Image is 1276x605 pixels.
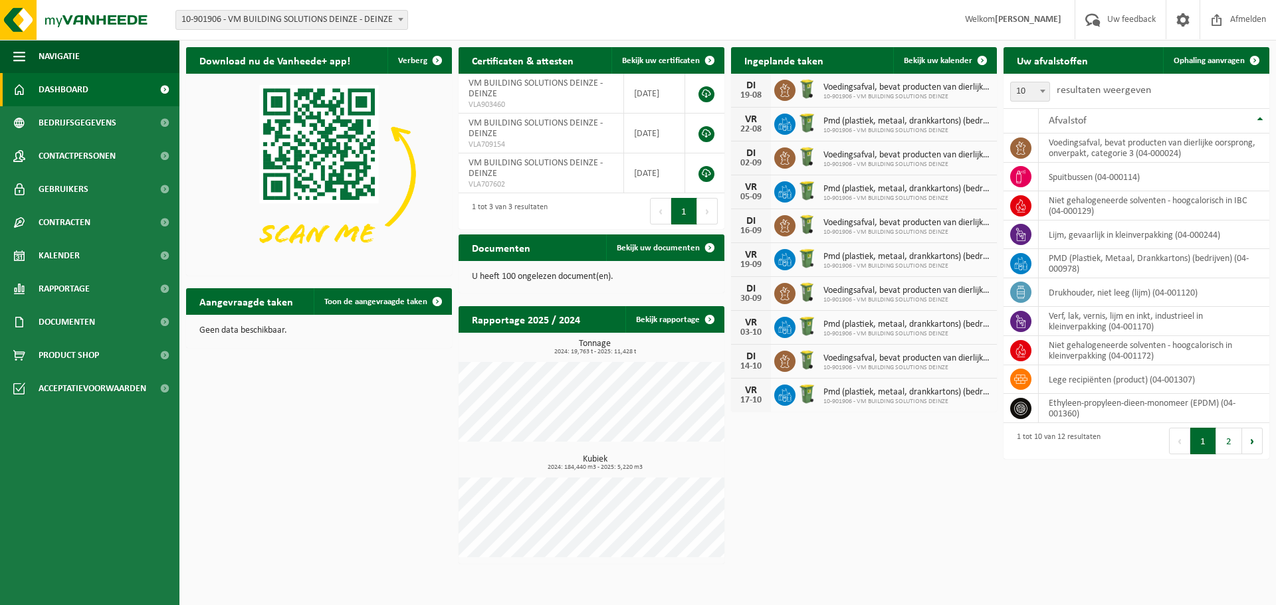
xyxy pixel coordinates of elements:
[796,349,818,371] img: WB-0140-HPE-GN-50
[465,349,724,355] span: 2024: 19,763 t - 2025: 11,428 t
[893,47,996,74] a: Bekijk uw kalender
[39,206,90,239] span: Contracten
[738,396,764,405] div: 17-10
[39,40,80,73] span: Navigatie
[387,47,451,74] button: Verberg
[738,226,764,236] div: 16-09
[823,387,990,398] span: Pmd (plastiek, metaal, drankkartons) (bedrijven)
[823,364,990,372] span: 10-901906 - VM BUILDING SOLUTIONS DEINZE
[398,56,427,65] span: Verberg
[39,272,90,305] span: Rapportage
[199,326,439,335] p: Geen data beschikbaar.
[738,328,764,337] div: 03-10
[823,184,990,195] span: Pmd (plastiek, metaal, drankkartons) (bedrijven)
[465,197,548,226] div: 1 tot 3 van 3 resultaten
[796,247,818,270] img: WB-0240-HPE-GN-50
[823,82,990,93] span: Voedingsafval, bevat producten van dierlijke oorsprong, onverpakt, categorie 3
[738,182,764,193] div: VR
[796,145,818,168] img: WB-0140-HPE-GN-50
[1039,336,1269,365] td: niet gehalogeneerde solventen - hoogcalorisch in kleinverpakking (04-001172)
[738,317,764,328] div: VR
[823,286,990,296] span: Voedingsafval, bevat producten van dierlijke oorsprong, onverpakt, categorie 3
[1010,426,1101,456] div: 1 tot 10 van 12 resultaten
[738,159,764,168] div: 02-09
[176,11,407,29] span: 10-901906 - VM BUILDING SOLUTIONS DEINZE - DEINZE
[39,173,88,206] span: Gebruikers
[823,93,990,101] span: 10-901906 - VM BUILDING SOLUTIONS DEINZE
[738,284,764,294] div: DI
[1039,191,1269,220] td: niet gehalogeneerde solventen - hoogcalorisch in IBC (04-000129)
[1039,278,1269,307] td: drukhouder, niet leeg (lijm) (04-001120)
[1004,47,1101,73] h2: Uw afvalstoffen
[1039,220,1269,249] td: lijm, gevaarlijk in kleinverpakking (04-000244)
[472,272,711,282] p: U heeft 100 ongelezen document(en).
[796,78,818,100] img: WB-0140-HPE-GN-50
[465,464,724,471] span: 2024: 184,440 m3 - 2025: 5,220 m3
[1216,428,1242,454] button: 2
[469,78,603,99] span: VM BUILDING SOLUTIONS DEINZE - DEINZE
[1039,365,1269,394] td: lege recipiënten (product) (04-001307)
[738,260,764,270] div: 19-09
[1049,116,1087,126] span: Afvalstof
[469,100,613,110] span: VLA903460
[624,74,685,114] td: [DATE]
[1039,163,1269,191] td: spuitbussen (04-000114)
[469,118,603,139] span: VM BUILDING SOLUTIONS DEINZE - DEINZE
[617,244,700,252] span: Bekijk uw documenten
[469,179,613,190] span: VLA707602
[738,114,764,125] div: VR
[738,294,764,303] div: 30-09
[625,306,723,333] a: Bekijk rapportage
[314,288,451,315] a: Toon de aangevraagde taken
[175,10,408,30] span: 10-901906 - VM BUILDING SOLUTIONS DEINZE - DEINZE
[671,198,697,224] button: 1
[622,56,700,65] span: Bekijk uw certificaten
[823,398,990,406] span: 10-901906 - VM BUILDING SOLUTIONS DEINZE
[796,112,818,134] img: WB-0240-HPE-GN-50
[823,150,990,161] span: Voedingsafval, bevat producten van dierlijke oorsprong, onverpakt, categorie 3
[39,305,95,339] span: Documenten
[465,339,724,355] h3: Tonnage
[39,73,88,106] span: Dashboard
[796,213,818,236] img: WB-0140-HPE-GN-50
[823,262,990,270] span: 10-901906 - VM BUILDING SOLUTIONS DEINZE
[1174,56,1245,65] span: Ophaling aanvragen
[1057,85,1151,96] label: resultaten weergeven
[465,455,724,471] h3: Kubiek
[995,15,1061,25] strong: [PERSON_NAME]
[1169,428,1190,454] button: Previous
[738,385,764,396] div: VR
[469,139,613,150] span: VLA709154
[1039,394,1269,423] td: ethyleen-propyleen-dieen-monomeer (EPDM) (04-001360)
[459,47,587,73] h2: Certificaten & attesten
[731,47,837,73] h2: Ingeplande taken
[469,158,603,179] span: VM BUILDING SOLUTIONS DEINZE - DEINZE
[823,228,990,236] span: 10-901906 - VM BUILDING SOLUTIONS DEINZE
[1190,428,1216,454] button: 1
[324,298,427,306] span: Toon de aangevraagde taken
[697,198,718,224] button: Next
[186,47,364,73] h2: Download nu de Vanheede+ app!
[611,47,723,74] a: Bekijk uw certificaten
[823,353,990,364] span: Voedingsafval, bevat producten van dierlijke oorsprong, onverpakt, categorie 3
[1011,82,1049,101] span: 10
[186,74,452,273] img: Download de VHEPlus App
[39,139,116,173] span: Contactpersonen
[823,195,990,203] span: 10-901906 - VM BUILDING SOLUTIONS DEINZE
[823,161,990,169] span: 10-901906 - VM BUILDING SOLUTIONS DEINZE
[39,339,99,372] span: Product Shop
[738,193,764,202] div: 05-09
[1039,249,1269,278] td: PMD (Plastiek, Metaal, Drankkartons) (bedrijven) (04-000978)
[796,281,818,303] img: WB-0140-HPE-GN-50
[1242,428,1263,454] button: Next
[823,116,990,127] span: Pmd (plastiek, metaal, drankkartons) (bedrijven)
[738,351,764,362] div: DI
[39,106,116,139] span: Bedrijfsgegevens
[823,218,990,228] span: Voedingsafval, bevat producten van dierlijke oorsprong, onverpakt, categorie 3
[796,383,818,405] img: WB-0240-HPE-GN-50
[738,125,764,134] div: 22-08
[796,315,818,337] img: WB-0240-HPE-GN-50
[823,252,990,262] span: Pmd (plastiek, metaal, drankkartons) (bedrijven)
[738,250,764,260] div: VR
[1010,82,1050,102] span: 10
